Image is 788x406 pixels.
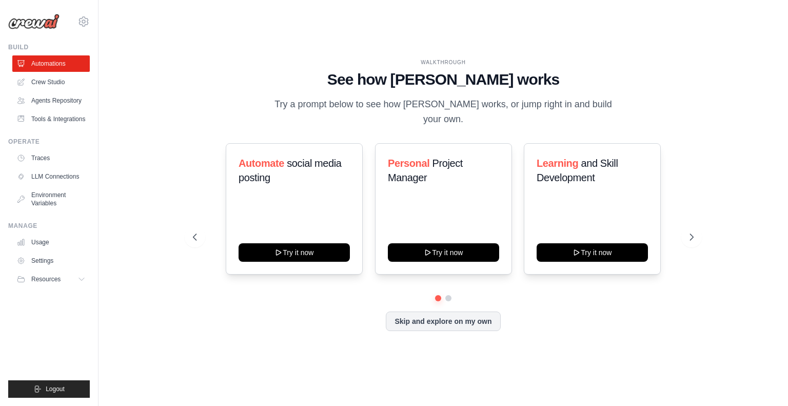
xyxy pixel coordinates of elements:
a: Automations [12,55,90,72]
span: Logout [46,385,65,393]
a: Traces [12,150,90,166]
div: Operate [8,138,90,146]
div: Build [8,43,90,51]
button: Skip and explore on my own [386,312,500,331]
button: Try it now [537,243,648,262]
h1: See how [PERSON_NAME] works [193,70,694,89]
button: Logout [8,380,90,398]
a: Settings [12,253,90,269]
span: Resources [31,275,61,283]
img: Logo [8,14,60,29]
span: Learning [537,158,578,169]
iframe: Chat Widget [737,357,788,406]
button: Try it now [239,243,350,262]
span: Personal [388,158,429,169]
a: LLM Connections [12,168,90,185]
a: Environment Variables [12,187,90,211]
div: Manage [8,222,90,230]
a: Tools & Integrations [12,111,90,127]
span: social media posting [239,158,342,183]
button: Try it now [388,243,499,262]
a: Usage [12,234,90,250]
div: WALKTHROUGH [193,59,694,66]
a: Crew Studio [12,74,90,90]
span: Automate [239,158,284,169]
p: Try a prompt below to see how [PERSON_NAME] works, or jump right in and build your own. [271,97,616,127]
a: Agents Repository [12,92,90,109]
button: Resources [12,271,90,287]
span: Project Manager [388,158,463,183]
